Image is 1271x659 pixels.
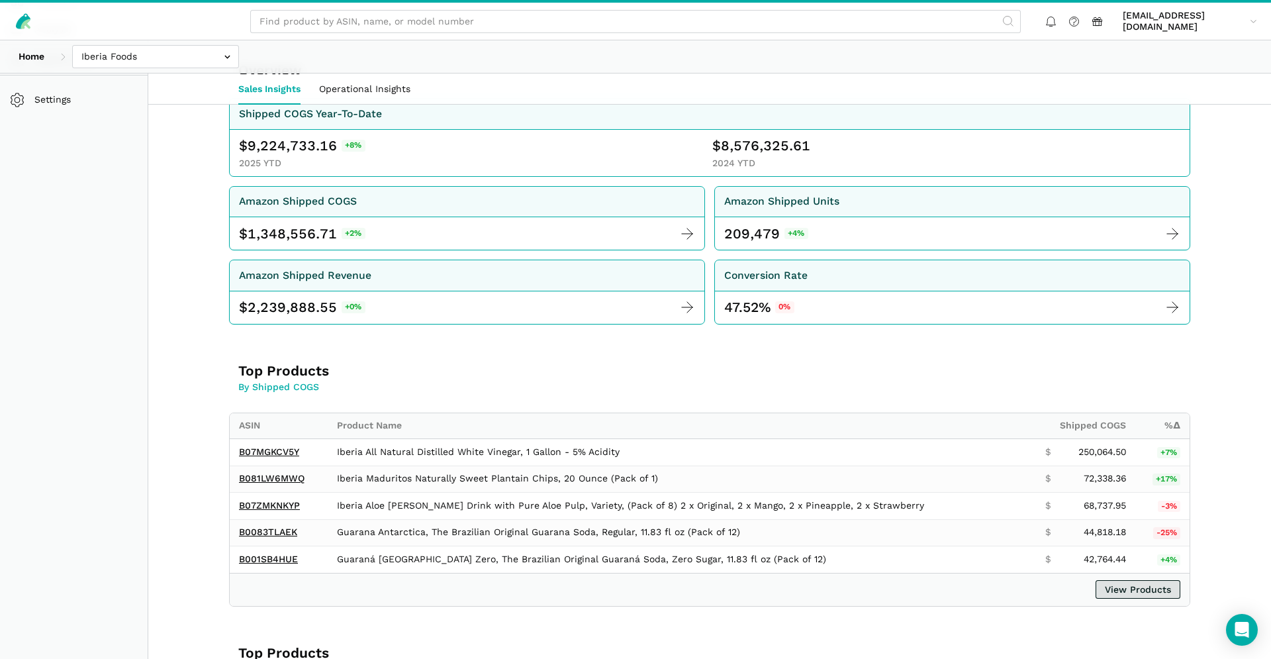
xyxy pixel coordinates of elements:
[250,10,1021,33] input: Find product by ASIN, name, or model number
[1078,446,1126,458] span: 250,064.50
[724,268,808,284] div: Conversion Rate
[721,136,810,155] span: 8,576,325.61
[229,186,705,251] a: Amazon Shipped COGS $ 1,348,556.71 +2%
[239,500,300,511] a: B07ZMKNKYP
[1045,554,1051,566] span: $
[230,413,328,439] th: ASIN
[239,446,299,457] a: B07MGKCV5Y
[9,45,54,68] a: Home
[724,225,780,243] div: 209,479
[712,136,721,155] span: $
[1045,527,1051,538] span: $
[1045,446,1051,458] span: $
[342,228,365,240] span: +2%
[310,74,420,104] a: Operational Insights
[1084,473,1126,485] span: 72,338.36
[239,225,248,243] span: $
[342,301,365,313] span: +0%
[1153,474,1181,485] span: +17%
[239,527,297,537] a: B0083TLAEK
[1036,413,1135,439] th: Shipped COGS
[239,106,382,123] div: Shipped COGS Year-To-Date
[724,193,839,210] div: Amazon Shipped Units
[328,519,1036,546] td: Guarana Antarctica, The Brazilian Original Guarana Soda, Regular, 11.83 fl oz (Pack of 12)
[1096,580,1180,599] a: View Products
[1084,500,1126,512] span: 68,737.95
[775,301,794,313] span: 0%
[1045,500,1051,512] span: $
[229,260,705,325] a: Amazon Shipped Revenue $ 2,239,888.55 +0%
[1118,7,1262,35] a: [EMAIL_ADDRESS][DOMAIN_NAME]
[1045,473,1051,485] span: $
[239,554,298,564] a: B001SB4HUE
[229,74,310,104] a: Sales Insights
[328,493,1036,520] td: Iberia Aloe [PERSON_NAME] Drink with Pure Aloe Pulp, Variety, (Pack of 8) 2 x Original, 2 x Mango...
[1084,527,1126,538] span: 44,818.18
[724,298,794,317] div: 47.52%
[239,136,248,155] span: $
[248,225,337,243] span: 1,348,556.71
[342,140,365,152] span: +8%
[328,546,1036,573] td: Guaraná [GEOGRAPHIC_DATA] Zero, The Brazilian Original Guaraná Soda, Zero Sugar, 11.83 fl oz (Pac...
[714,186,1190,251] a: Amazon Shipped Units 209,479 +4%
[239,298,248,317] span: $
[1158,501,1181,513] span: -3%
[1084,554,1126,566] span: 42,764.44
[248,298,337,317] span: 2,239,888.55
[239,158,708,170] div: 2025 YTD
[239,268,371,284] div: Amazon Shipped Revenue
[1157,554,1181,566] span: +4%
[1135,413,1190,439] th: %Δ
[714,260,1190,325] a: Conversion Rate 47.52%0%
[239,193,357,210] div: Amazon Shipped COGS
[328,466,1036,493] td: Iberia Maduritos Naturally Sweet Plantain Chips, 20 Ounce (Pack of 1)
[238,380,626,394] p: By Shipped COGS
[1153,527,1181,539] span: -25%
[712,158,1181,170] div: 2024 YTD
[784,228,808,240] span: +4%
[248,136,337,155] span: 9,224,733.16
[72,45,239,68] input: Iberia Foods
[328,413,1036,439] th: Product Name
[328,439,1036,466] td: Iberia All Natural Distilled White Vinegar, 1 Gallon - 5% Acidity
[1226,614,1258,646] div: Open Intercom Messenger
[238,362,626,380] h3: Top Products
[239,473,305,483] a: B081LW6MWQ
[1123,10,1245,33] span: [EMAIL_ADDRESS][DOMAIN_NAME]
[1157,447,1181,459] span: +7%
